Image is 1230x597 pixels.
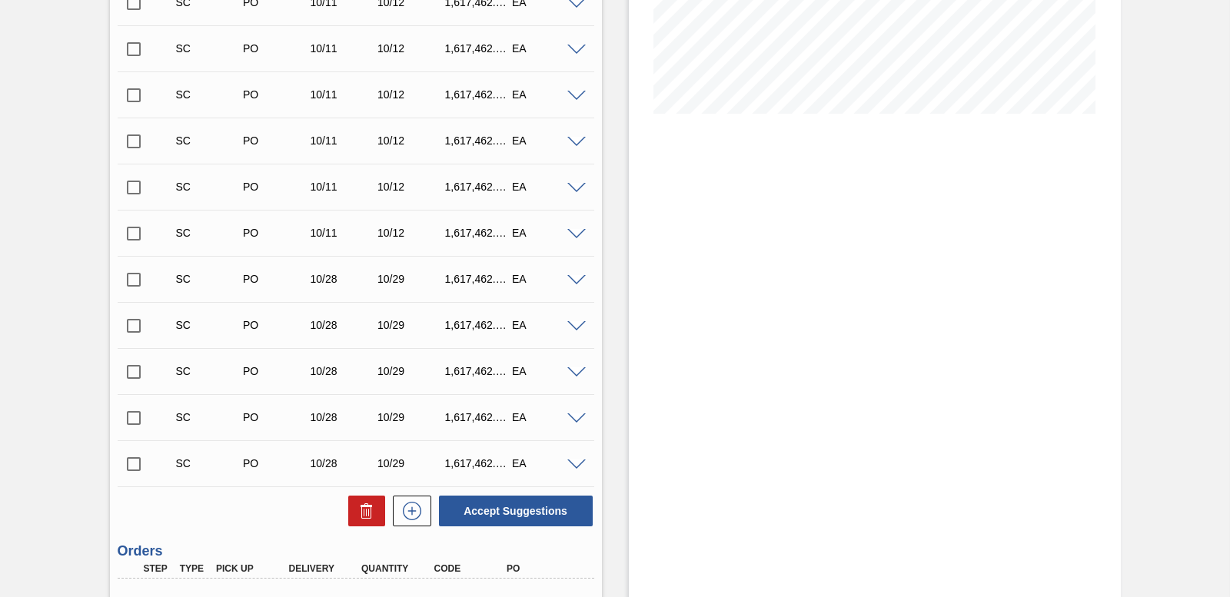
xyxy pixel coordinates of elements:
[307,273,381,285] div: 10/28/2025
[307,42,381,55] div: 10/11/2025
[508,42,582,55] div: EA
[239,227,313,239] div: Purchase order
[441,411,515,423] div: 1,617,462.000
[307,411,381,423] div: 10/28/2025
[508,365,582,377] div: EA
[385,496,431,526] div: New suggestion
[172,319,246,331] div: Suggestion Created
[503,563,583,574] div: PO
[341,496,385,526] div: Delete Suggestions
[374,411,447,423] div: 10/29/2025
[374,273,447,285] div: 10/29/2025
[239,365,313,377] div: Purchase order
[172,42,246,55] div: Suggestion Created
[176,563,213,574] div: Type
[172,134,246,147] div: Suggestion Created
[508,457,582,469] div: EA
[172,227,246,239] div: Suggestion Created
[307,88,381,101] div: 10/11/2025
[307,457,381,469] div: 10/28/2025
[239,134,313,147] div: Purchase order
[441,365,515,377] div: 1,617,462.000
[172,88,246,101] div: Suggestion Created
[307,134,381,147] div: 10/11/2025
[239,411,313,423] div: Purchase order
[441,42,515,55] div: 1,617,462.000
[140,563,177,574] div: Step
[508,227,582,239] div: EA
[374,319,447,331] div: 10/29/2025
[239,319,313,331] div: Purchase order
[508,411,582,423] div: EA
[374,42,447,55] div: 10/12/2025
[439,496,593,526] button: Accept Suggestions
[239,457,313,469] div: Purchase order
[212,563,292,574] div: Pick up
[307,181,381,193] div: 10/11/2025
[441,134,515,147] div: 1,617,462.000
[374,457,447,469] div: 10/29/2025
[508,88,582,101] div: EA
[508,181,582,193] div: EA
[118,543,594,559] h3: Orders
[239,273,313,285] div: Purchase order
[374,88,447,101] div: 10/12/2025
[357,563,437,574] div: Quantity
[172,411,246,423] div: Suggestion Created
[307,365,381,377] div: 10/28/2025
[441,457,515,469] div: 1,617,462.000
[239,88,313,101] div: Purchase order
[441,181,515,193] div: 1,617,462.000
[431,494,594,528] div: Accept Suggestions
[172,181,246,193] div: Suggestion Created
[430,563,510,574] div: Code
[239,42,313,55] div: Purchase order
[172,365,246,377] div: Suggestion Created
[172,457,246,469] div: Suggestion Created
[307,319,381,331] div: 10/28/2025
[508,273,582,285] div: EA
[285,563,365,574] div: Delivery
[307,227,381,239] div: 10/11/2025
[441,273,515,285] div: 1,617,462.000
[172,273,246,285] div: Suggestion Created
[374,134,447,147] div: 10/12/2025
[441,227,515,239] div: 1,617,462.000
[508,134,582,147] div: EA
[374,181,447,193] div: 10/12/2025
[374,227,447,239] div: 10/12/2025
[374,365,447,377] div: 10/29/2025
[508,319,582,331] div: EA
[441,319,515,331] div: 1,617,462.000
[239,181,313,193] div: Purchase order
[441,88,515,101] div: 1,617,462.000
